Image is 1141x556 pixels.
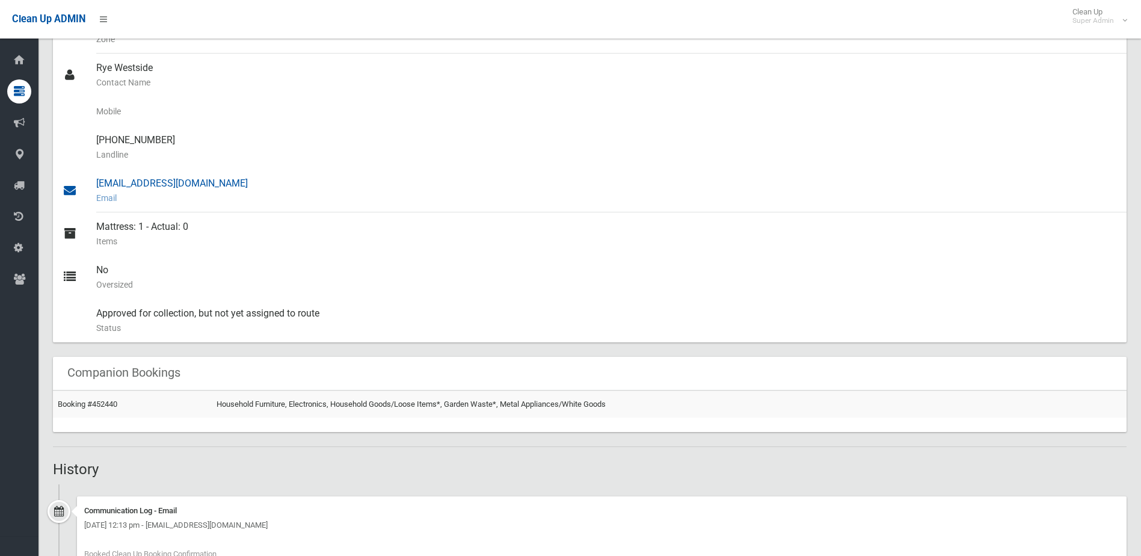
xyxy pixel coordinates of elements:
[84,504,1119,518] div: Communication Log - Email
[1066,7,1126,25] span: Clean Up
[212,391,1127,418] td: Household Furniture, Electronics, Household Goods/Loose Items*, Garden Waste*, Metal Appliances/W...
[96,54,1117,97] div: Rye Westside
[96,191,1117,205] small: Email
[96,147,1117,162] small: Landline
[58,400,117,409] a: Booking #452440
[96,75,1117,90] small: Contact Name
[53,462,1127,477] h2: History
[96,277,1117,292] small: Oversized
[53,169,1127,212] a: [EMAIL_ADDRESS][DOMAIN_NAME]Email
[96,104,1117,119] small: Mobile
[96,212,1117,256] div: Mattress: 1 - Actual: 0
[96,321,1117,335] small: Status
[96,299,1117,342] div: Approved for collection, but not yet assigned to route
[96,126,1117,169] div: [PHONE_NUMBER]
[96,256,1117,299] div: No
[96,169,1117,212] div: [EMAIL_ADDRESS][DOMAIN_NAME]
[12,13,85,25] span: Clean Up ADMIN
[96,32,1117,46] small: Zone
[96,234,1117,249] small: Items
[84,518,1119,533] div: [DATE] 12:13 pm - [EMAIL_ADDRESS][DOMAIN_NAME]
[1072,16,1114,25] small: Super Admin
[53,361,195,385] header: Companion Bookings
